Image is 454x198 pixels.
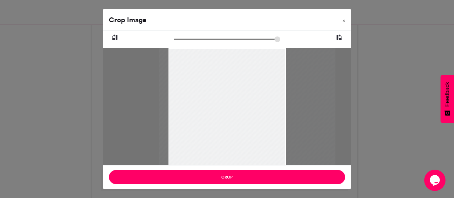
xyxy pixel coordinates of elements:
[343,18,345,23] span: ×
[109,170,345,184] button: Crop
[424,170,447,191] iframe: chat widget
[109,15,146,25] h4: Crop Image
[444,82,450,107] span: Feedback
[337,9,351,29] button: Close
[441,75,454,123] button: Feedback - Show survey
